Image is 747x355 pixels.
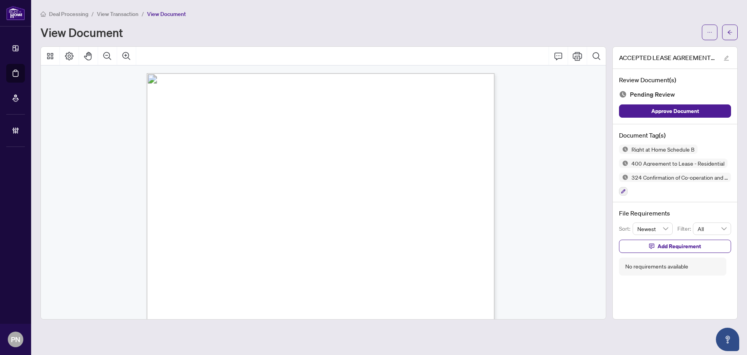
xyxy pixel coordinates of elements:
span: PN [11,334,20,345]
h4: File Requirements [619,208,731,218]
h4: Review Document(s) [619,75,731,85]
span: edit [724,55,729,61]
img: Status Icon [619,159,628,168]
span: home [40,11,46,17]
span: Newest [637,223,668,235]
p: Sort: [619,224,633,233]
img: Status Icon [619,145,628,154]
span: Approve Document [651,105,699,117]
h1: View Document [40,26,123,39]
img: Document Status [619,90,627,98]
img: Status Icon [619,173,628,182]
span: View Transaction [97,11,139,18]
span: Deal Processing [49,11,88,18]
h4: Document Tag(s) [619,131,731,140]
button: Add Requirement [619,240,731,253]
button: Open asap [716,328,739,351]
img: logo [6,6,25,20]
span: ACCEPTED LEASE AGREEMENT_2F-548 COLLEGE.PDF [619,53,716,62]
span: Add Requirement [658,240,701,253]
span: ellipsis [707,30,712,35]
span: 324 Confirmation of Co-operation and Representation - Tenant/Landlord [628,175,731,180]
span: Right at Home Schedule B [628,147,698,152]
span: View Document [147,11,186,18]
li: / [91,9,94,18]
p: Filter: [677,224,693,233]
span: 400 Agreement to Lease - Residential [628,161,728,166]
li: / [142,9,144,18]
span: Pending Review [630,89,675,100]
button: Approve Document [619,104,731,118]
div: No requirements available [625,262,688,271]
span: All [698,223,726,235]
span: arrow-left [727,30,733,35]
